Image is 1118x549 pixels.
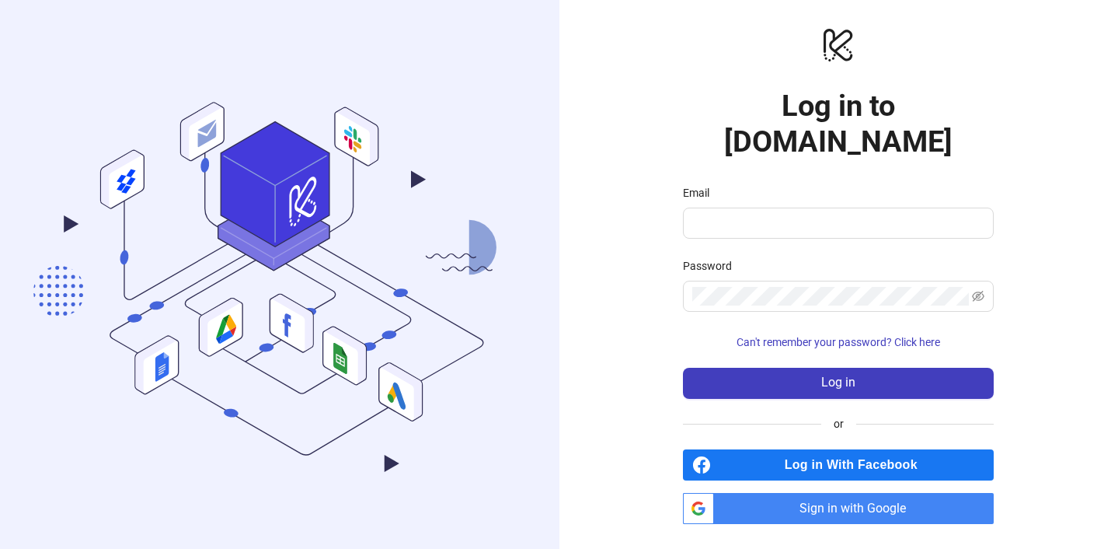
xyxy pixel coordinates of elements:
span: eye-invisible [972,290,984,302]
span: Log in With Facebook [717,449,994,481]
label: Email [683,184,719,201]
label: Password [683,257,742,274]
input: Email [692,214,981,233]
a: Log in With Facebook [683,449,994,481]
a: Can't remember your password? Click here [683,336,994,348]
span: Log in [821,376,855,390]
button: Can't remember your password? Click here [683,330,994,355]
h1: Log in to [DOMAIN_NAME] [683,88,994,159]
a: Sign in with Google [683,493,994,524]
span: Can't remember your password? Click here [737,336,940,348]
span: Sign in with Google [720,493,994,524]
span: or [821,415,856,432]
button: Log in [683,368,994,399]
input: Password [692,287,969,306]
